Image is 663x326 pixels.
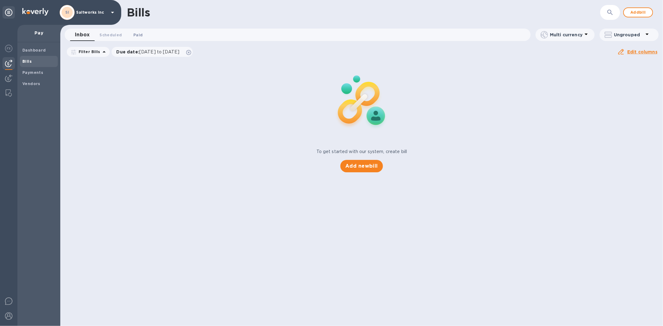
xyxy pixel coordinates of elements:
[22,59,32,64] b: Bills
[550,32,582,38] p: Multi currency
[5,45,12,52] img: Foreign exchange
[22,8,48,16] img: Logo
[22,70,43,75] b: Payments
[75,30,90,39] span: Inbox
[22,30,55,36] p: Pay
[22,48,46,52] b: Dashboard
[340,160,383,172] button: Add newbill
[99,32,122,38] span: Scheduled
[127,6,150,19] h1: Bills
[117,49,183,55] p: Due date :
[345,162,378,170] span: Add new bill
[76,10,107,15] p: Saltworks Inc
[623,7,653,17] button: Addbill
[139,49,179,54] span: [DATE] to [DATE]
[133,32,143,38] span: Paid
[2,6,15,19] div: Unpin categories
[65,10,69,15] b: SI
[629,9,647,16] span: Add bill
[316,148,407,155] p: To get started with our system, create bill
[112,47,193,57] div: Due date:[DATE] to [DATE]
[22,81,40,86] b: Vendors
[614,32,643,38] p: Ungrouped
[627,49,657,54] u: Edit columns
[76,49,100,54] p: Filter Bills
